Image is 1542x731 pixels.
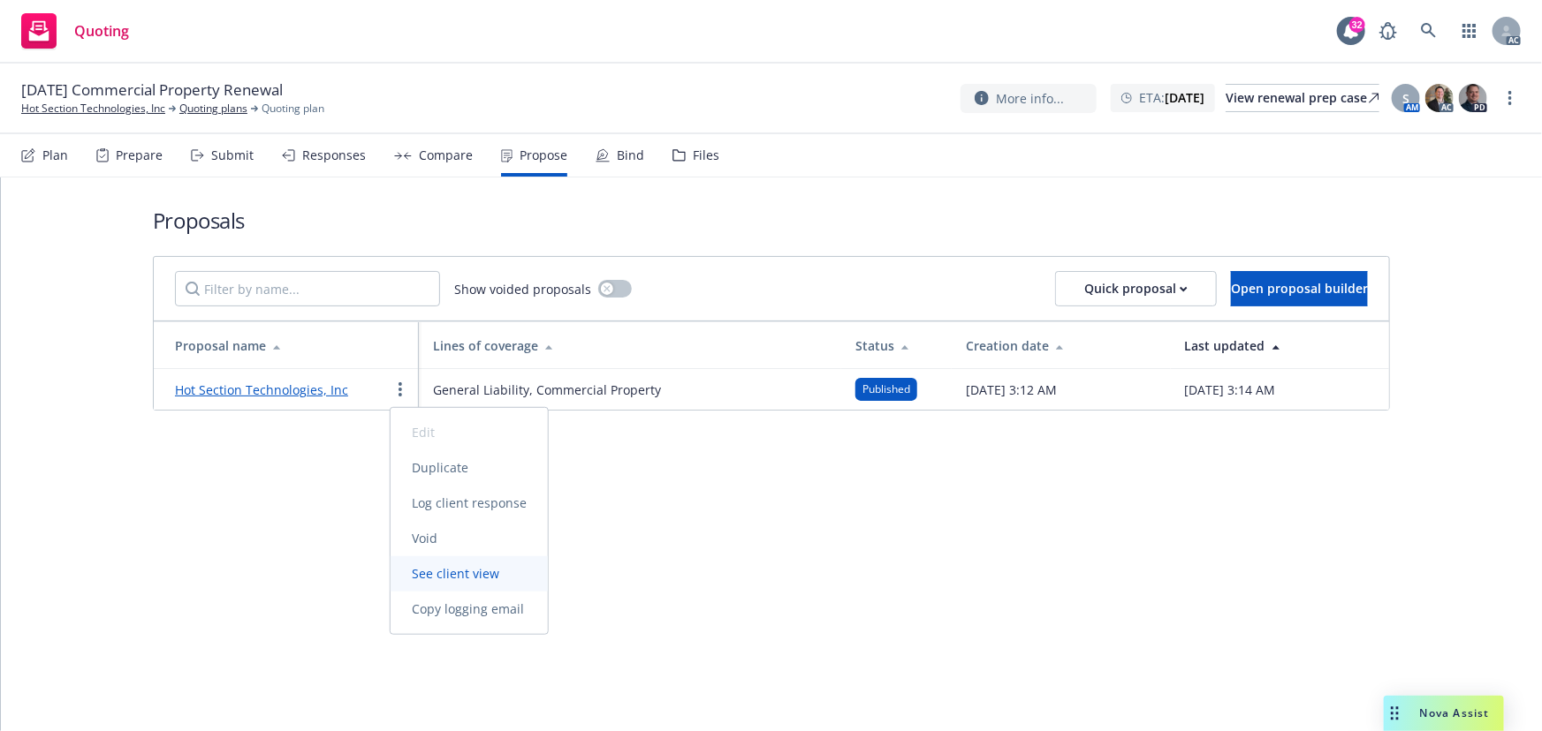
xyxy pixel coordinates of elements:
span: Quoting plan [262,101,324,117]
a: Switch app [1452,13,1487,49]
span: General Liability, Commercial Property [433,381,661,399]
div: Lines of coverage [433,336,827,355]
span: Open proposal builder [1231,280,1368,297]
span: Published [862,381,910,397]
button: Nova Assist [1384,696,1504,731]
strong: [DATE] [1165,89,1204,106]
span: ETA : [1139,88,1204,107]
div: 32 [1349,17,1365,33]
h1: Proposals [153,206,1390,235]
a: Report a Bug [1371,13,1406,49]
span: Edit [391,424,456,441]
span: Log client response [391,494,548,511]
button: More info... [961,84,1097,113]
div: Drag to move [1384,696,1406,731]
span: Nova Assist [1420,705,1490,720]
div: Last updated [1185,336,1375,355]
a: Quoting [14,6,136,56]
div: Proposal name [175,336,405,355]
div: Plan [42,148,68,162]
span: S [1402,89,1409,108]
img: photo [1459,84,1487,112]
a: Hot Section Technologies, Inc [21,101,165,117]
a: Quoting plans [179,101,247,117]
div: Status [855,336,938,355]
span: [DATE] 3:14 AM [1185,381,1276,399]
span: [DATE] Commercial Property Renewal [21,79,283,101]
span: Copy logging email [391,600,545,617]
a: Search [1411,13,1447,49]
div: Quick proposal [1084,272,1188,305]
span: [DATE] 3:12 AM [966,381,1057,399]
div: Propose [520,148,567,162]
a: Hot Section Technologies, Inc [175,381,348,398]
div: Responses [302,148,366,162]
input: Filter by name... [175,271,440,306]
div: View renewal prep case [1226,85,1379,111]
button: Open proposal builder [1231,271,1368,306]
div: Files [693,148,719,162]
span: Show voided proposals [454,280,591,298]
span: Quoting [74,24,129,38]
div: Creation date [966,336,1156,355]
span: Duplicate [391,459,490,476]
span: More info... [996,89,1064,108]
div: Compare [419,148,473,162]
span: See client view [391,565,520,582]
button: Quick proposal [1055,271,1217,306]
div: Submit [211,148,254,162]
div: Bind [617,148,644,162]
a: more [1500,87,1521,109]
img: photo [1425,84,1454,112]
span: Void [391,530,459,546]
div: Prepare [116,148,163,162]
a: more [390,379,411,400]
a: View renewal prep case [1226,84,1379,112]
